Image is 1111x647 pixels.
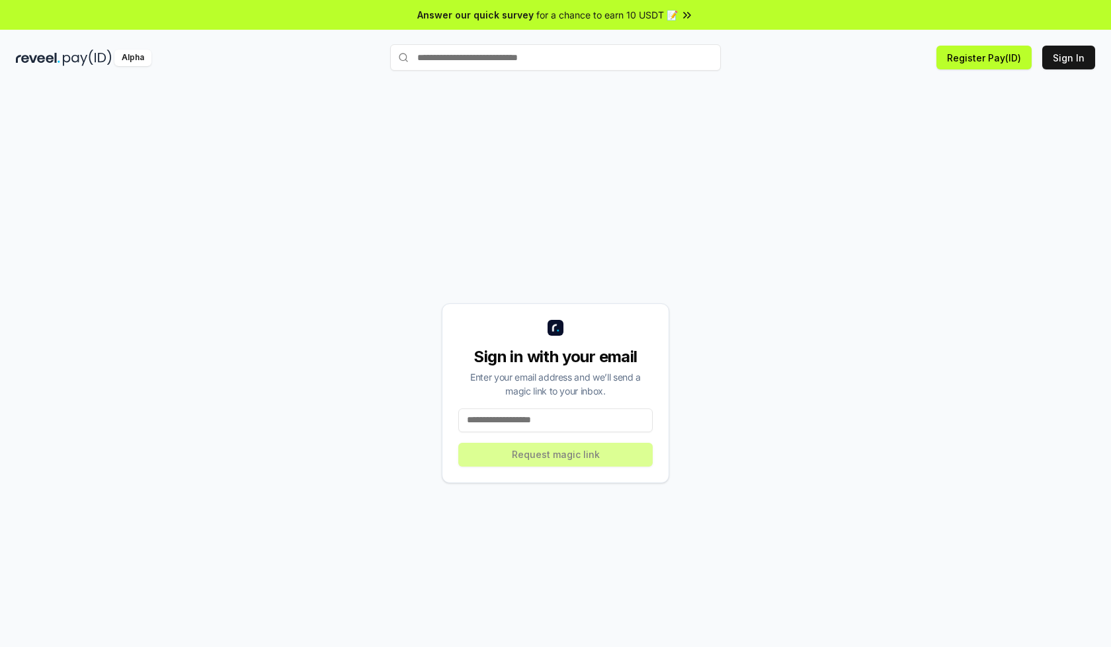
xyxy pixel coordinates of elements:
span: Answer our quick survey [417,8,534,22]
span: for a chance to earn 10 USDT 📝 [536,8,678,22]
div: Enter your email address and we’ll send a magic link to your inbox. [458,370,653,398]
div: Alpha [114,50,151,66]
img: logo_small [548,320,563,336]
img: pay_id [63,50,112,66]
button: Register Pay(ID) [936,46,1032,69]
div: Sign in with your email [458,346,653,367]
button: Sign In [1042,46,1095,69]
img: reveel_dark [16,50,60,66]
